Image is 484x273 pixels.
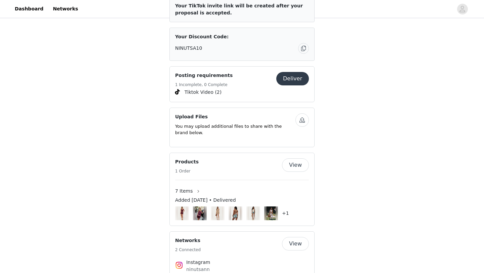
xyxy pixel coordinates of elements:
[175,113,295,120] h4: Upload Files
[267,206,276,220] img: Evonka Fringe Faux Suede Jacket
[185,89,221,96] span: Tiktok Video (2)
[175,247,201,253] h5: 2 Connected
[49,1,82,16] a: Networks
[249,206,258,220] img: Tulie Grommet Distressed Denim Shorts
[211,205,225,222] img: Image Background Blur
[175,261,183,269] img: Instagram Icon
[175,33,229,40] span: Your Discount Code:
[175,237,201,244] h4: Networks
[177,206,187,220] img: Kenia Abstract Ring Mini Skirt
[246,205,260,222] img: Image Background Blur
[175,72,233,79] h4: Posting requirements
[282,210,289,217] h4: +1
[175,197,236,204] span: Added [DATE] • Delivered
[282,158,309,172] button: View
[11,1,47,16] a: Dashboard
[169,153,315,226] div: Products
[169,66,315,102] div: Posting requirements
[282,237,309,250] button: View
[175,82,233,88] h5: 1 Incomplete, 0 Complete
[175,3,303,15] span: Your TikTok invite link will be created after your proposal is accepted.
[231,206,240,220] img: Strappy Backless Cowl Neck Top
[193,205,207,222] img: Image Background Blur
[264,205,278,222] img: Image Background Blur
[229,205,242,222] img: Image Background Blur
[195,206,204,220] img: Kenia Abstract Ring Off Shoulder Top
[175,168,199,174] h5: 1 Order
[213,206,222,220] img: Agua Zigzag One Shoulder Mini Dress
[276,72,309,85] button: Deliver
[186,259,298,266] h4: Instagram
[175,188,193,195] span: 7 Items
[186,266,298,273] p: ninutsann
[175,205,189,222] img: Image Background Blur
[175,158,199,165] h4: Products
[175,45,202,52] span: NINUTSA10
[459,4,466,14] div: avatar
[175,123,295,136] p: You may upload additional files to share with the brand below.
